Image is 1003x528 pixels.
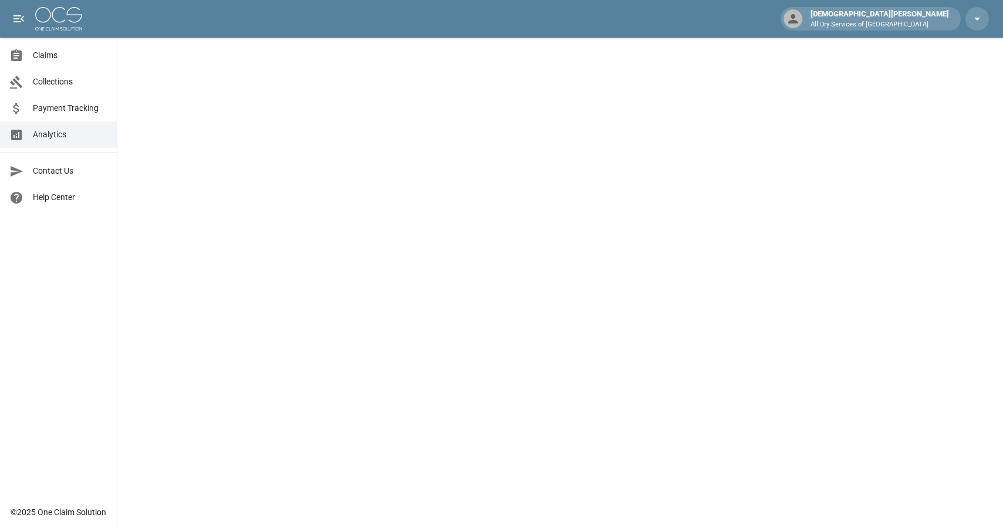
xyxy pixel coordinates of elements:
[33,128,107,141] span: Analytics
[33,191,107,204] span: Help Center
[33,165,107,177] span: Contact Us
[806,8,954,29] div: [DEMOGRAPHIC_DATA][PERSON_NAME]
[117,38,1003,524] iframe: Embedded Dashboard
[33,49,107,62] span: Claims
[11,506,106,518] div: © 2025 One Claim Solution
[33,76,107,88] span: Collections
[811,20,949,30] p: All Dry Services of [GEOGRAPHIC_DATA]
[33,102,107,114] span: Payment Tracking
[35,7,82,31] img: ocs-logo-white-transparent.png
[7,7,31,31] button: open drawer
